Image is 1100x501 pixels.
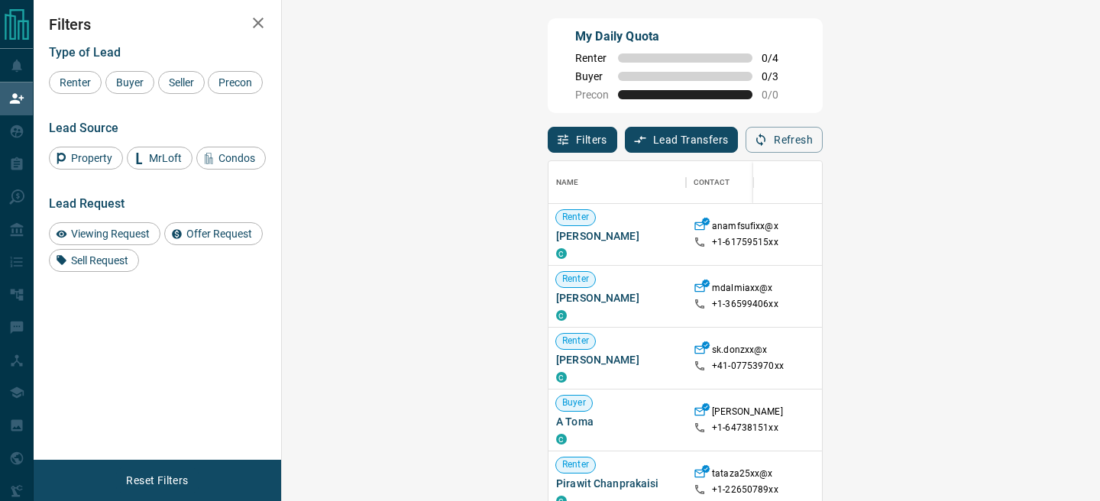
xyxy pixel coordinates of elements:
[712,406,783,422] p: [PERSON_NAME]
[575,27,795,46] p: My Daily Quota
[712,298,778,311] p: +1- 36599406xx
[548,161,686,204] div: Name
[556,396,592,409] span: Buyer
[712,360,784,373] p: +41- 07753970xx
[163,76,199,89] span: Seller
[49,249,139,272] div: Sell Request
[66,152,118,164] span: Property
[556,434,567,444] div: condos.ca
[694,161,730,204] div: Contact
[556,372,567,383] div: condos.ca
[556,414,678,429] span: A Toma
[556,458,595,471] span: Renter
[712,344,767,360] p: sk.donzxx@x
[625,127,739,153] button: Lead Transfers
[116,467,198,493] button: Reset Filters
[712,282,772,298] p: mdalmiaxx@x
[712,220,778,236] p: anamfsufixx@x
[556,352,678,367] span: [PERSON_NAME]
[686,161,808,204] div: Contact
[49,15,266,34] h2: Filters
[49,222,160,245] div: Viewing Request
[762,70,795,82] span: 0 / 3
[54,76,96,89] span: Renter
[144,152,187,164] span: MrLoft
[575,70,609,82] span: Buyer
[196,147,266,170] div: Condos
[575,89,609,101] span: Precon
[49,196,125,211] span: Lead Request
[556,211,595,224] span: Renter
[712,467,773,483] p: tataza25xx@x
[49,121,118,135] span: Lead Source
[556,161,579,204] div: Name
[556,335,595,347] span: Renter
[49,45,121,60] span: Type of Lead
[66,254,134,267] span: Sell Request
[66,228,155,240] span: Viewing Request
[712,236,778,249] p: +1- 61759515xx
[575,52,609,64] span: Renter
[746,127,823,153] button: Refresh
[556,273,595,286] span: Renter
[208,71,263,94] div: Precon
[556,228,678,244] span: [PERSON_NAME]
[712,483,778,496] p: +1- 22650789xx
[556,476,678,491] span: Pirawit Chanprakaisi
[127,147,192,170] div: MrLoft
[158,71,205,94] div: Seller
[213,152,260,164] span: Condos
[762,52,795,64] span: 0 / 4
[712,422,778,435] p: +1- 64738151xx
[181,228,257,240] span: Offer Request
[111,76,149,89] span: Buyer
[49,147,123,170] div: Property
[556,310,567,321] div: condos.ca
[762,89,795,101] span: 0 / 0
[49,71,102,94] div: Renter
[556,290,678,305] span: [PERSON_NAME]
[213,76,257,89] span: Precon
[164,222,263,245] div: Offer Request
[105,71,154,94] div: Buyer
[556,248,567,259] div: condos.ca
[548,127,617,153] button: Filters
